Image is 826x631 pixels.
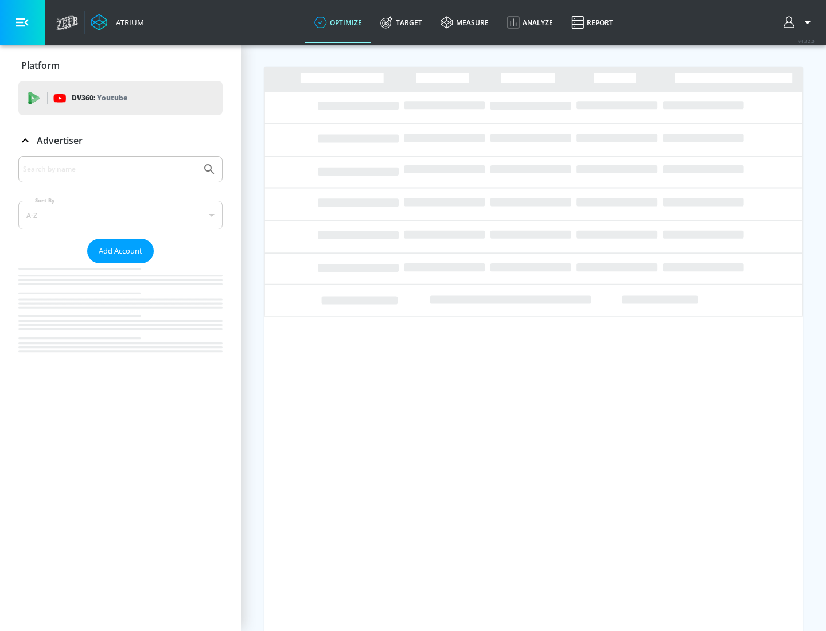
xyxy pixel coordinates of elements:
a: Target [371,2,431,43]
p: Advertiser [37,134,83,147]
a: Report [562,2,622,43]
a: Analyze [498,2,562,43]
label: Sort By [33,197,57,204]
nav: list of Advertiser [18,263,223,375]
a: Atrium [91,14,144,31]
div: Atrium [111,17,144,28]
input: Search by name [23,162,197,177]
p: DV360: [72,92,127,104]
p: Platform [21,59,60,72]
div: DV360: Youtube [18,81,223,115]
div: Advertiser [18,156,223,375]
p: Youtube [97,92,127,104]
button: Add Account [87,239,154,263]
a: measure [431,2,498,43]
div: A-Z [18,201,223,229]
span: v 4.32.0 [798,38,815,44]
div: Platform [18,49,223,81]
span: Add Account [99,244,142,258]
div: Advertiser [18,124,223,157]
a: optimize [305,2,371,43]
